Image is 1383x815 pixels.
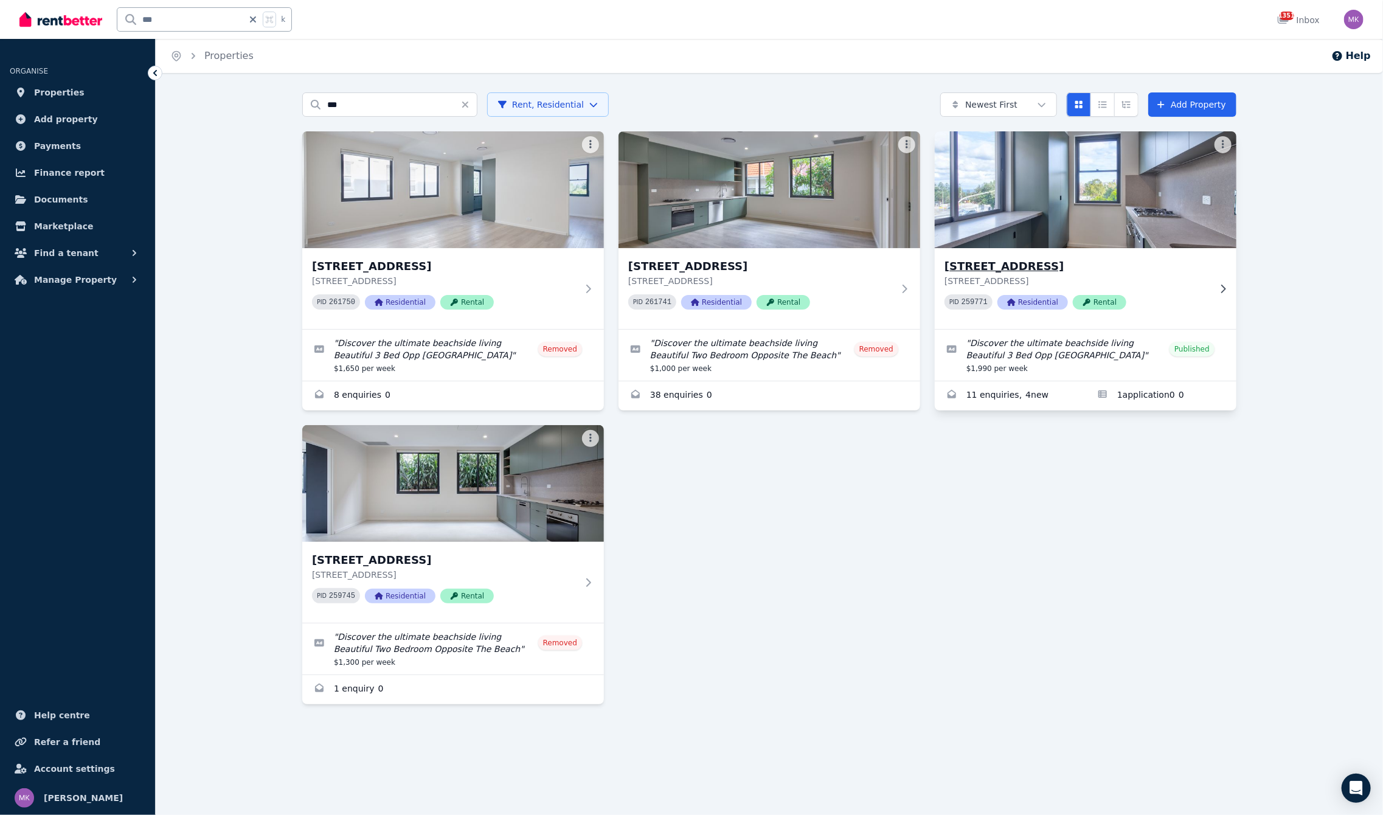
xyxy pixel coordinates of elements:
button: Card view [1067,92,1091,117]
span: Manage Property [34,272,117,287]
button: Manage Property [10,268,145,292]
a: Enquiries for 128 Warners Avenue, Bondi Beach [935,381,1086,411]
button: Clear search [460,92,477,117]
div: Inbox [1277,14,1320,26]
button: Newest First [940,92,1057,117]
p: [STREET_ADDRESS] [945,275,1210,287]
span: [PERSON_NAME] [44,791,123,805]
span: Properties [34,85,85,100]
img: 128 Warners Avenue, Bondi Beach [927,128,1244,251]
a: Enquiries for 128 Warners Avenue, Bondi Beach [302,675,604,704]
span: Rental [440,295,494,310]
code: 261750 [329,298,355,307]
a: Applications for 128 Warners Avenue, Bondi Beach [1086,381,1236,411]
img: 128 Warners Avenue, Bondi Beach [619,131,920,248]
span: k [281,15,285,24]
small: PID [317,592,327,599]
button: More options [898,136,915,153]
a: Account settings [10,757,145,781]
a: Add Property [1148,92,1236,117]
code: 261741 [645,298,671,307]
span: 1351 [1280,12,1294,20]
a: Edit listing: Discover the ultimate beachside living Beautiful Two Bedroom Opposite The Beach [302,623,604,675]
span: Payments [34,139,81,153]
span: Add property [34,112,98,127]
button: More options [1215,136,1232,153]
img: Maor Kirsner [1344,10,1364,29]
a: Enquiries for 128 Warners Avenue, Bondi Beach [619,381,920,411]
h3: [STREET_ADDRESS] [945,258,1210,275]
small: PID [317,299,327,305]
span: Rental [440,589,494,603]
a: Edit listing: Discover the ultimate beachside living Beautiful 3 Bed Opp The Beach [302,330,604,381]
span: Refer a friend [34,735,100,749]
button: Expanded list view [1114,92,1139,117]
span: Rental [757,295,810,310]
span: Rent, Residential [497,99,584,111]
span: Marketplace [34,219,93,234]
span: Documents [34,192,88,207]
h3: [STREET_ADDRESS] [312,258,577,275]
small: PID [949,299,959,305]
a: 128 Warners Avenue, Bondi Beach[STREET_ADDRESS][STREET_ADDRESS]PID 261750ResidentialRental [302,131,604,329]
nav: Breadcrumb [156,39,268,73]
a: Finance report [10,161,145,185]
a: Edit listing: Discover the ultimate beachside living Beautiful Two Bedroom Opposite The Beach [619,330,920,381]
a: Payments [10,134,145,158]
a: Properties [10,80,145,105]
img: 128 Warners Avenue, Bondi Beach [302,425,604,542]
button: More options [582,136,599,153]
span: Residential [365,295,435,310]
small: PID [633,299,643,305]
a: Add property [10,107,145,131]
button: Help [1331,49,1371,63]
div: Open Intercom Messenger [1342,774,1371,803]
p: [STREET_ADDRESS] [312,275,577,287]
h3: [STREET_ADDRESS] [628,258,893,275]
img: Maor Kirsner [15,788,34,808]
a: Properties [204,50,254,61]
span: Residential [681,295,752,310]
a: 128 Warners Avenue, Bondi Beach[STREET_ADDRESS][STREET_ADDRESS]PID 261741ResidentialRental [619,131,920,329]
code: 259745 [329,592,355,600]
span: Find a tenant [34,246,99,260]
span: Account settings [34,761,115,776]
span: Finance report [34,165,105,180]
div: View options [1067,92,1139,117]
span: Newest First [965,99,1017,111]
span: Residential [997,295,1068,310]
button: More options [582,430,599,447]
p: [STREET_ADDRESS] [312,569,577,581]
a: Marketplace [10,214,145,238]
button: Find a tenant [10,241,145,265]
a: Refer a friend [10,730,145,754]
button: Rent, Residential [487,92,609,117]
a: Enquiries for 128 Warners Avenue, Bondi Beach [302,381,604,411]
span: ORGANISE [10,67,48,75]
p: [STREET_ADDRESS] [628,275,893,287]
span: Rental [1073,295,1126,310]
span: Residential [365,589,435,603]
img: 128 Warners Avenue, Bondi Beach [302,131,604,248]
a: Help centre [10,703,145,727]
button: Compact list view [1090,92,1115,117]
img: RentBetter [19,10,102,29]
span: Help centre [34,708,90,723]
a: 128 Warners Avenue, Bondi Beach[STREET_ADDRESS][STREET_ADDRESS]PID 259771ResidentialRental [935,131,1236,329]
h3: [STREET_ADDRESS] [312,552,577,569]
code: 259771 [962,298,988,307]
a: Edit listing: Discover the ultimate beachside living Beautiful 3 Bed Opp The Beach [935,330,1236,381]
a: 128 Warners Avenue, Bondi Beach[STREET_ADDRESS][STREET_ADDRESS]PID 259745ResidentialRental [302,425,604,623]
a: Documents [10,187,145,212]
